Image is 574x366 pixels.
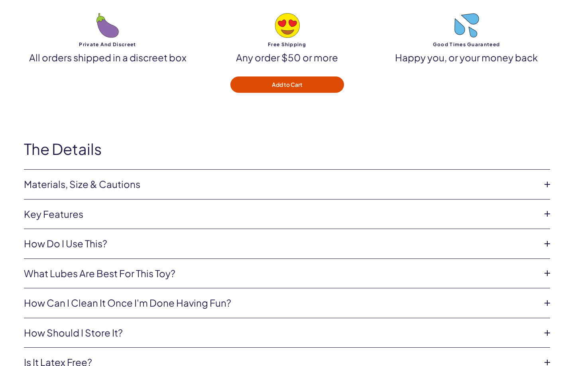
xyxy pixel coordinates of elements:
strong: Good Times Guaranteed [383,42,550,47]
img: droplets emoji [454,13,479,38]
a: How do i use this? [24,237,537,251]
a: How can i clean it once I'm done having fun? [24,296,537,310]
h2: The Details [24,141,550,157]
button: Add to Cart [230,76,344,93]
p: All orders shipped in a discreet box [24,51,191,65]
strong: Private and discreet [24,42,191,47]
a: What lubes are best for this toy? [24,267,537,280]
p: Any order $50 or more [203,51,371,65]
img: eggplant emoji [96,13,119,38]
img: heart-eyes emoji [275,13,300,38]
a: Materials, Size & Cautions [24,178,537,191]
strong: Free Shipping [203,42,371,47]
p: Happy you, or your money back [383,51,550,65]
a: Key features [24,207,537,221]
a: How should I store it? [24,326,537,340]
